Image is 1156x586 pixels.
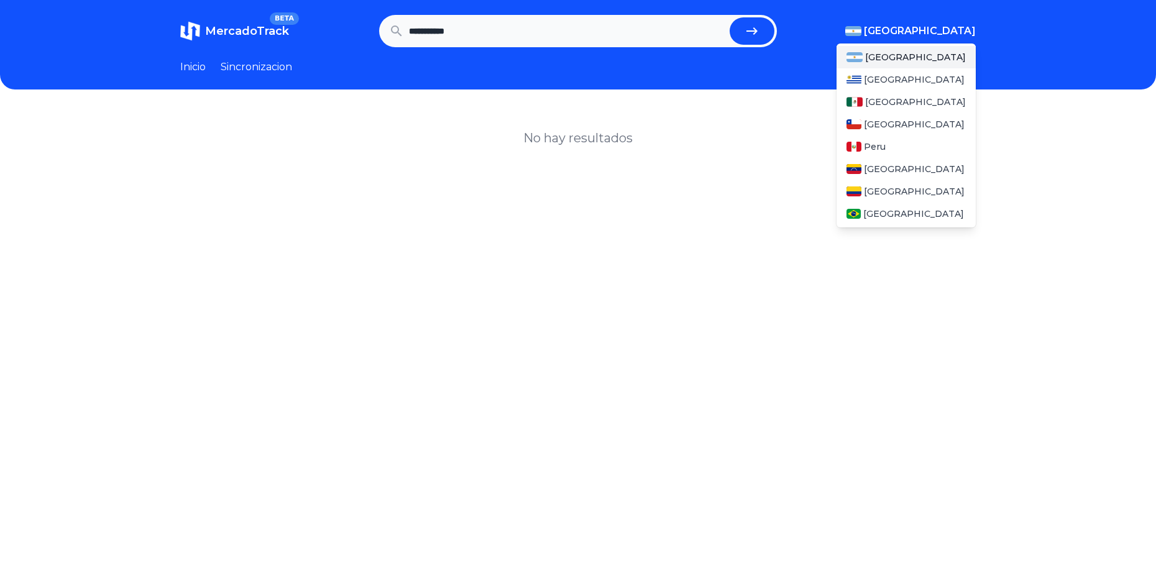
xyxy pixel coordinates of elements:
[846,142,861,152] img: Peru
[846,52,863,62] img: Argentina
[837,180,976,203] a: Colombia[GEOGRAPHIC_DATA]
[864,185,965,198] span: [GEOGRAPHIC_DATA]
[846,97,863,107] img: Mexico
[837,203,976,225] a: Brasil[GEOGRAPHIC_DATA]
[846,209,861,219] img: Brasil
[180,21,200,41] img: MercadoTrack
[837,68,976,91] a: Uruguay[GEOGRAPHIC_DATA]
[864,73,965,86] span: [GEOGRAPHIC_DATA]
[846,164,861,174] img: Venezuela
[846,186,861,196] img: Colombia
[845,24,976,39] button: [GEOGRAPHIC_DATA]
[845,26,861,36] img: Argentina
[846,119,861,129] img: Chile
[270,12,299,25] span: BETA
[180,60,206,75] a: Inicio
[846,75,861,85] img: Uruguay
[864,140,886,153] span: Peru
[523,129,633,147] h1: No hay resultados
[205,24,289,38] span: MercadoTrack
[865,51,966,63] span: [GEOGRAPHIC_DATA]
[863,208,964,220] span: [GEOGRAPHIC_DATA]
[837,46,976,68] a: Argentina[GEOGRAPHIC_DATA]
[864,24,976,39] span: [GEOGRAPHIC_DATA]
[837,91,976,113] a: Mexico[GEOGRAPHIC_DATA]
[864,163,965,175] span: [GEOGRAPHIC_DATA]
[837,135,976,158] a: PeruPeru
[221,60,292,75] a: Sincronizacion
[864,118,965,130] span: [GEOGRAPHIC_DATA]
[837,158,976,180] a: Venezuela[GEOGRAPHIC_DATA]
[180,21,289,41] a: MercadoTrackBETA
[837,113,976,135] a: Chile[GEOGRAPHIC_DATA]
[865,96,966,108] span: [GEOGRAPHIC_DATA]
